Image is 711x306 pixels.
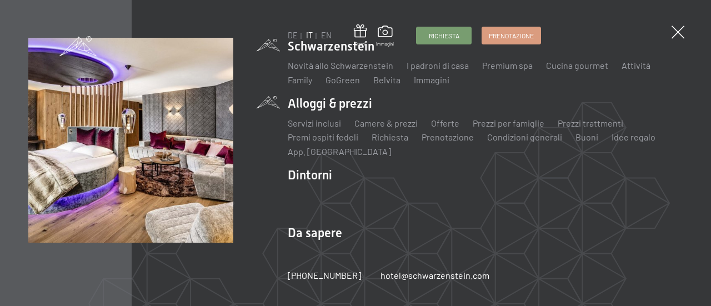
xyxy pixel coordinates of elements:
span: Immagini [376,41,394,47]
a: Buoni [354,24,367,47]
a: GoGreen [326,74,360,85]
a: IT [306,31,313,40]
a: Condizioni generali [487,132,562,142]
a: Immagini [376,26,394,47]
a: Idee regalo [612,132,655,142]
a: Prenotazione [422,132,474,142]
a: I padroni di casa [407,60,469,71]
span: Prenotazione [489,31,534,41]
a: Prezzi trattmenti [558,118,623,128]
span: [PHONE_NUMBER] [288,270,361,280]
a: EN [321,31,332,40]
a: Attività [622,60,650,71]
a: Family [288,74,312,85]
a: Prenotazione [482,27,540,44]
a: Premium spa [482,60,533,71]
span: Buoni [354,41,367,47]
a: Premi ospiti fedeli [288,132,358,142]
a: Richiesta [417,27,471,44]
a: Prezzi per famiglie [473,118,544,128]
a: Immagini [414,74,449,85]
a: App. [GEOGRAPHIC_DATA] [288,146,391,157]
a: [PHONE_NUMBER] [288,269,361,282]
a: Belvita [373,74,400,85]
a: Novità allo Schwarzenstein [288,60,393,71]
a: Cucina gourmet [546,60,608,71]
a: DE [288,31,298,40]
span: Richiesta [429,31,459,41]
a: Richiesta [372,132,408,142]
a: Servizi inclusi [288,118,341,128]
a: hotel@schwarzenstein.com [380,269,489,282]
a: Offerte [431,118,459,128]
a: Camere & prezzi [354,118,418,128]
a: Buoni [575,132,598,142]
